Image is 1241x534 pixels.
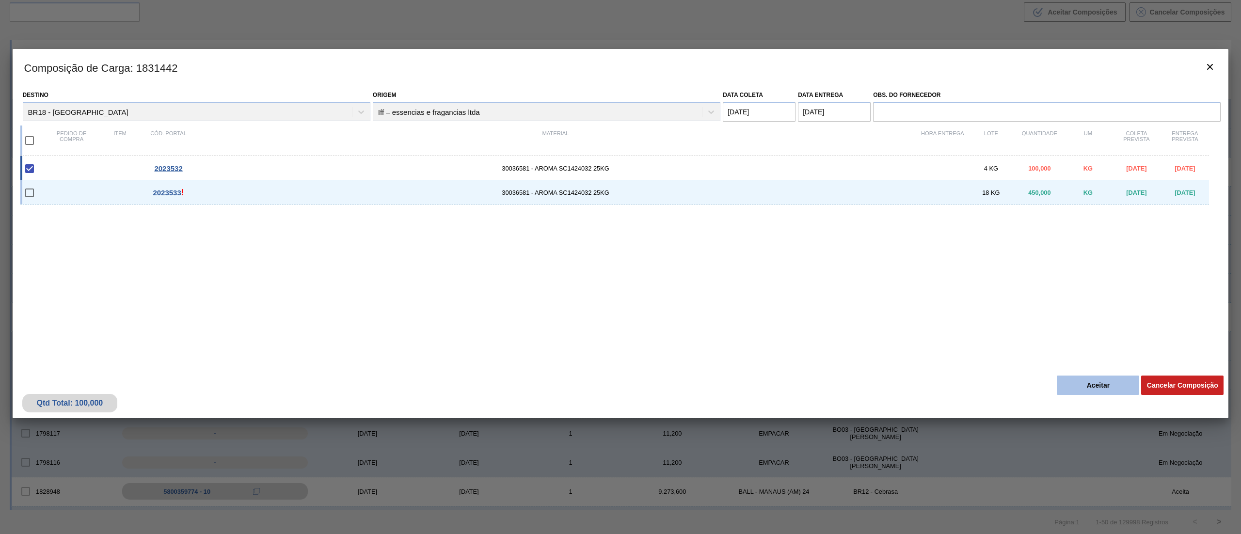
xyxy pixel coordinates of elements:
[23,92,48,98] label: Destino
[1083,189,1093,196] span: KG
[1175,165,1195,172] span: [DATE]
[723,92,763,98] label: Data coleta
[30,399,111,408] div: Qtd Total: 100,000
[967,130,1015,151] div: Lote
[1015,130,1064,151] div: Quantidade
[144,164,193,173] div: Ir para o Pedido
[1028,189,1050,196] span: 450,000
[13,49,1229,86] h3: Composição de Carga : 1831442
[1126,165,1146,172] span: [DATE]
[48,130,96,151] div: Pedido de compra
[1175,189,1195,196] span: [DATE]
[153,188,181,197] span: 2023533
[967,165,1015,172] div: 4 KG
[193,189,919,196] span: 30036581 - AROMA SC1424032 25KG
[181,188,184,197] span: !
[798,102,871,122] input: dd/mm/yyyy
[1112,130,1161,151] div: Coleta Prevista
[1083,165,1093,172] span: KG
[154,164,182,173] span: 2023532
[144,130,193,151] div: Cód. Portal
[96,130,144,151] div: Item
[1064,130,1112,151] div: UM
[967,189,1015,196] div: 18 KG
[723,102,796,122] input: dd/mm/yyyy
[1141,376,1224,395] button: Cancelar Composição
[1057,376,1139,395] button: Aceitar
[1161,130,1209,151] div: Entrega Prevista
[798,92,843,98] label: Data entrega
[193,130,919,151] div: Material
[373,92,397,98] label: Origem
[1126,189,1146,196] span: [DATE]
[193,165,919,172] span: 30036581 - AROMA SC1424032 25KG
[873,88,1221,102] label: Obs. do Fornecedor
[144,188,193,198] div: Este pedido faz parte de outra Composição de Carga, ir para o pedido
[1028,165,1050,172] span: 100,000
[918,130,967,151] div: Hora Entrega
